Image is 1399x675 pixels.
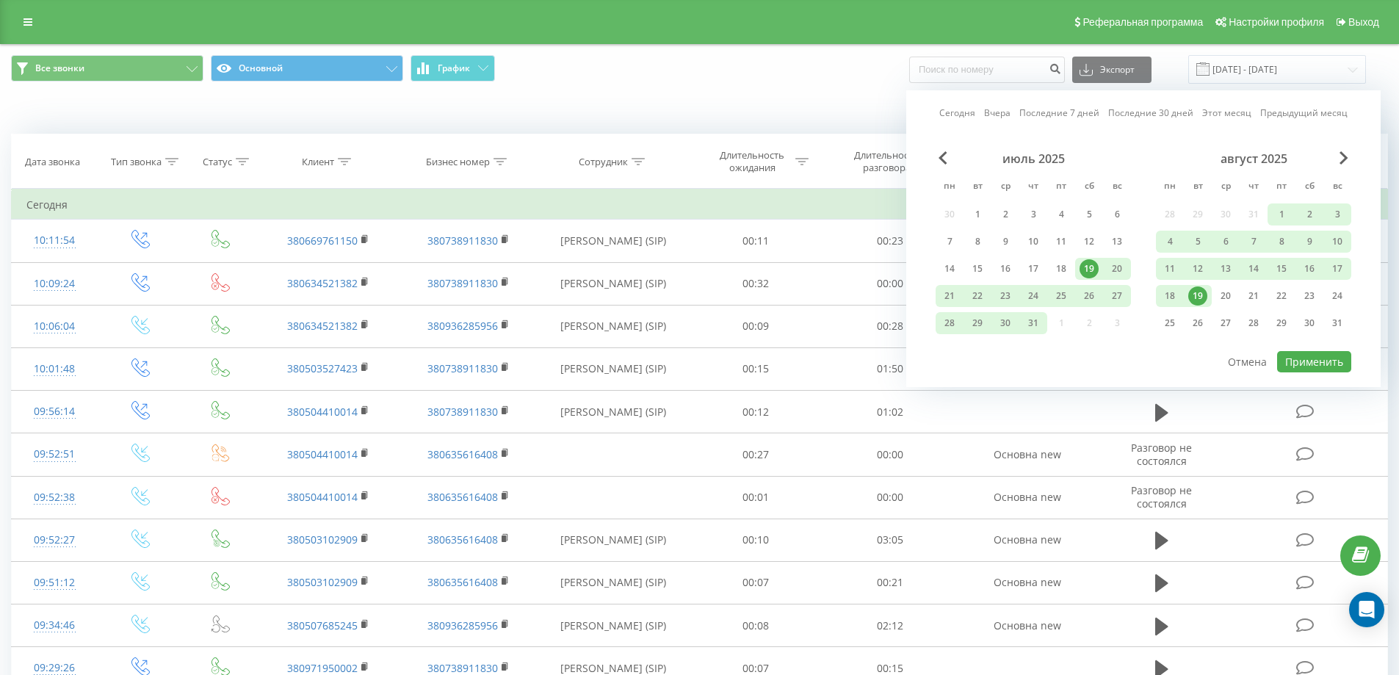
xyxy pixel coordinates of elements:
[1295,203,1323,225] div: сб 2 авг. 2025 г.
[909,57,1065,83] input: Поиск по номеру
[1019,285,1047,307] div: чт 24 июля 2025 г.
[936,151,1131,166] div: июль 2025
[35,62,84,74] span: Все звонки
[1220,351,1275,372] button: Отмена
[1052,286,1071,306] div: 25
[996,314,1015,333] div: 30
[1277,351,1351,372] button: Применить
[1216,259,1235,278] div: 13
[1300,205,1319,224] div: 2
[940,259,959,278] div: 14
[689,220,823,262] td: 00:11
[1240,231,1268,253] div: чт 7 авг. 2025 г.
[1272,259,1291,278] div: 15
[1215,176,1237,198] abbr: среда
[1244,259,1263,278] div: 14
[689,561,823,604] td: 00:07
[211,55,403,82] button: Основной
[1270,176,1293,198] abbr: пятница
[1103,258,1131,280] div: вс 20 июля 2025 г.
[1240,312,1268,334] div: чт 28 авг. 2025 г.
[1019,258,1047,280] div: чт 17 июля 2025 г.
[823,433,958,476] td: 00:00
[968,205,987,224] div: 1
[994,176,1016,198] abbr: среда
[287,490,358,504] a: 380504410014
[1212,312,1240,334] div: ср 27 авг. 2025 г.
[1131,441,1192,468] span: Разговор не состоялся
[964,203,991,225] div: вт 1 июля 2025 г.
[1328,232,1347,251] div: 10
[538,262,689,305] td: [PERSON_NAME] (SIP)
[991,258,1019,280] div: ср 16 июля 2025 г.
[823,519,958,561] td: 03:05
[1019,312,1047,334] div: чт 31 июля 2025 г.
[964,285,991,307] div: вт 22 июля 2025 г.
[823,476,958,519] td: 00:00
[1323,231,1351,253] div: вс 10 авг. 2025 г.
[1080,286,1099,306] div: 26
[1184,231,1212,253] div: вт 5 авг. 2025 г.
[26,270,83,298] div: 10:09:24
[538,305,689,347] td: [PERSON_NAME] (SIP)
[1080,259,1099,278] div: 19
[538,519,689,561] td: [PERSON_NAME] (SIP)
[936,231,964,253] div: пн 7 июля 2025 г.
[984,106,1011,120] a: Вчера
[964,258,991,280] div: вт 15 июля 2025 г.
[1323,312,1351,334] div: вс 31 авг. 2025 г.
[689,519,823,561] td: 00:10
[1212,258,1240,280] div: ср 13 авг. 2025 г.
[26,226,83,255] div: 10:11:54
[427,405,498,419] a: 380738911830
[689,262,823,305] td: 00:32
[427,361,498,375] a: 380738911830
[1108,106,1193,120] a: Последние 30 дней
[1047,231,1075,253] div: пт 11 июля 2025 г.
[1107,286,1127,306] div: 27
[411,55,495,82] button: График
[12,190,1388,220] td: Сегодня
[1103,231,1131,253] div: вс 13 июля 2025 г.
[1240,258,1268,280] div: чт 14 авг. 2025 г.
[1184,285,1212,307] div: вт 19 авг. 2025 г.
[26,397,83,426] div: 09:56:14
[1244,314,1263,333] div: 28
[1160,259,1179,278] div: 11
[823,561,958,604] td: 00:21
[1019,106,1099,120] a: Последние 7 дней
[427,319,498,333] a: 380936285956
[1022,176,1044,198] abbr: четверг
[1184,312,1212,334] div: вт 26 авг. 2025 г.
[1160,232,1179,251] div: 4
[991,285,1019,307] div: ср 23 июля 2025 г.
[287,533,358,546] a: 380503102909
[847,149,926,174] div: Длительность разговора
[1047,203,1075,225] div: пт 4 июля 2025 г.
[287,361,358,375] a: 380503527423
[1156,312,1184,334] div: пн 25 авг. 2025 г.
[968,286,987,306] div: 22
[823,262,958,305] td: 00:00
[538,604,689,647] td: [PERSON_NAME] (SIP)
[1268,285,1295,307] div: пт 22 авг. 2025 г.
[689,347,823,390] td: 00:15
[1078,176,1100,198] abbr: суббота
[427,575,498,589] a: 380635616408
[939,176,961,198] abbr: понедельник
[996,259,1015,278] div: 16
[823,220,958,262] td: 00:23
[957,561,1096,604] td: Основна new
[1050,176,1072,198] abbr: пятница
[1216,314,1235,333] div: 27
[1052,232,1071,251] div: 11
[713,149,792,174] div: Длительность ожидания
[1047,258,1075,280] div: пт 18 июля 2025 г.
[1323,285,1351,307] div: вс 24 авг. 2025 г.
[287,234,358,248] a: 380669761150
[823,604,958,647] td: 02:12
[26,312,83,341] div: 10:06:04
[1188,232,1207,251] div: 5
[1272,232,1291,251] div: 8
[940,286,959,306] div: 21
